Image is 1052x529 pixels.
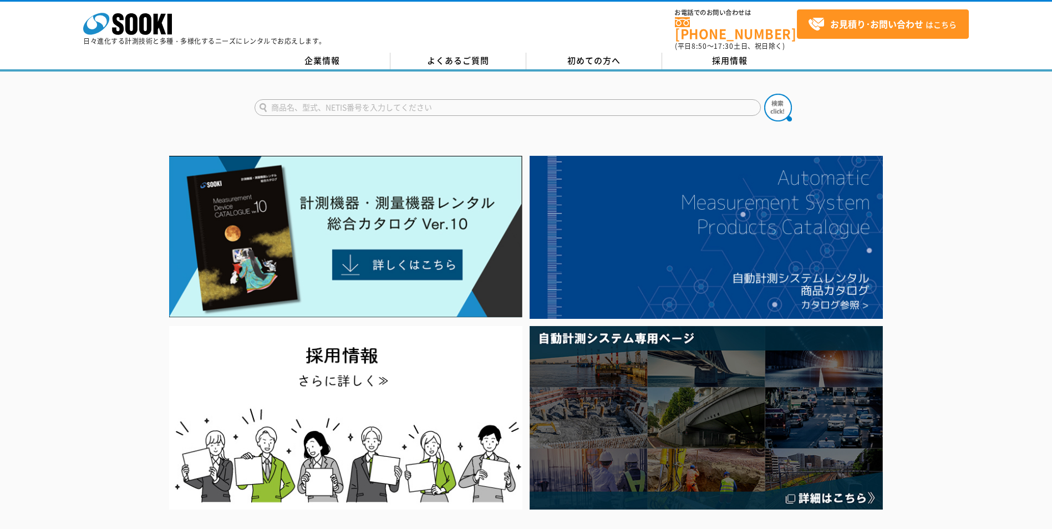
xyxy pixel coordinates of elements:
a: 採用情報 [662,53,798,69]
img: Catalog Ver10 [169,156,522,318]
span: 17:30 [714,41,734,51]
p: 日々進化する計測技術と多種・多様化するニーズにレンタルでお応えします。 [83,38,326,44]
span: お電話でのお問い合わせは [675,9,797,16]
img: btn_search.png [764,94,792,121]
span: 8:50 [692,41,707,51]
span: 初めての方へ [567,54,621,67]
a: [PHONE_NUMBER] [675,17,797,40]
img: SOOKI recruit [169,326,522,510]
a: 初めての方へ [526,53,662,69]
img: 自動計測システム専用ページ [530,326,883,510]
span: はこちら [808,16,957,33]
img: 自動計測システムカタログ [530,156,883,319]
a: 企業情報 [255,53,390,69]
input: 商品名、型式、NETIS番号を入力してください [255,99,761,116]
a: お見積り･お問い合わせはこちら [797,9,969,39]
strong: お見積り･お問い合わせ [830,17,923,30]
span: (平日 ～ 土日、祝日除く) [675,41,785,51]
a: よくあるご質問 [390,53,526,69]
